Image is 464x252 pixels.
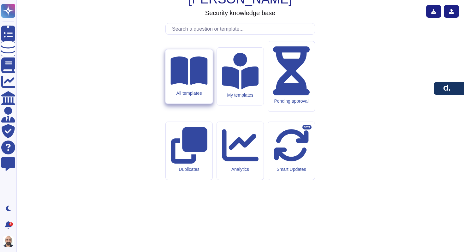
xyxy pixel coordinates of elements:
[170,91,207,96] div: All templates
[171,167,207,172] div: Duplicates
[1,234,18,248] button: user
[273,99,310,104] div: Pending approval
[302,125,312,129] div: BETA
[169,23,315,34] input: Search a question or template...
[205,9,275,17] h3: Security knowledge base
[273,167,310,172] div: Smart Updates
[3,236,14,247] img: user
[9,222,13,226] div: 9+
[222,167,259,172] div: Analytics
[222,93,259,98] div: My templates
